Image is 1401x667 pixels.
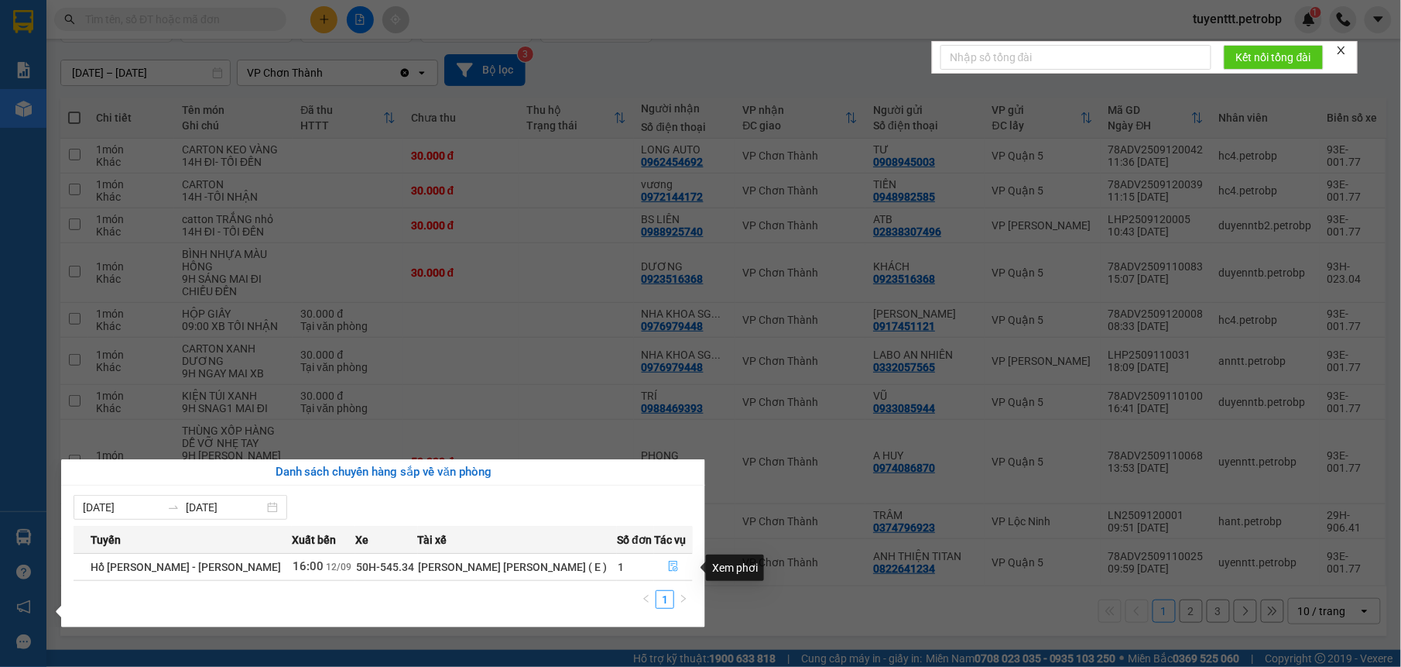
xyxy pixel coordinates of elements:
span: left [642,594,651,603]
span: Tuyến [91,531,121,548]
input: Từ ngày [83,499,161,516]
li: 1 [656,590,674,609]
button: left [637,590,656,609]
span: Kết nối tổng đài [1236,49,1311,66]
button: file-done [655,555,692,579]
span: Số đơn [617,531,652,548]
div: [PERSON_NAME] [PERSON_NAME] ( E ) [419,559,617,576]
span: Hồ [PERSON_NAME] - [PERSON_NAME] [91,561,281,573]
span: Xe [355,531,368,548]
span: right [679,594,688,603]
div: Danh sách chuyến hàng sắp về văn phòng [74,463,693,482]
span: swap-right [167,501,180,514]
span: to [167,501,180,514]
li: Next Page [674,590,693,609]
span: 50H-545.34 [356,561,414,573]
span: 16:00 [293,559,324,573]
div: Xem phơi [706,555,764,581]
span: 12/09 [326,562,351,572]
span: close [1336,45,1347,56]
input: Nhập số tổng đài [940,45,1211,70]
input: Đến ngày [186,499,264,516]
button: right [674,590,693,609]
span: Xuất bến [292,531,336,548]
span: Tài xế [418,531,447,548]
span: file-done [668,561,679,573]
span: 1 [618,561,624,573]
li: Previous Page [637,590,656,609]
span: Tác vụ [654,531,686,548]
a: 1 [656,591,673,608]
button: Kết nối tổng đài [1224,45,1324,70]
